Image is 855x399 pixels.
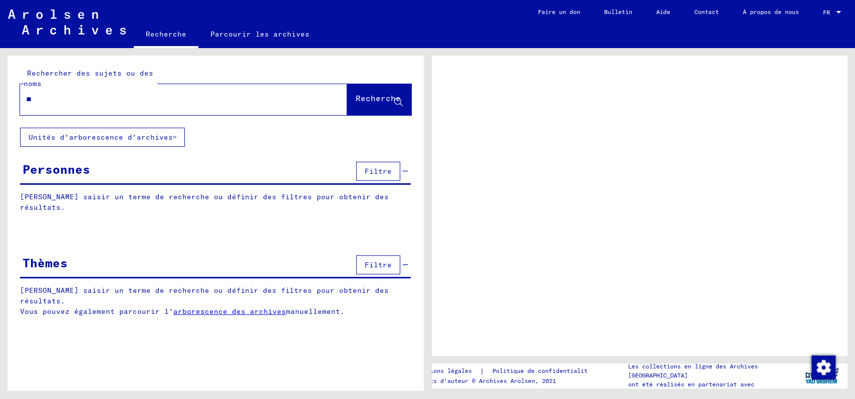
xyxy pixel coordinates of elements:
a: Mentions légales [416,366,480,376]
font: [PERSON_NAME] saisir un terme de recherche ou définir des filtres pour obtenir des résultats. [20,286,389,305]
font: Droits d'auteur © Archives Arolsen, 2021 [416,377,556,384]
img: Arolsen_neg.svg [8,10,126,35]
font: Thèmes [23,255,68,270]
font: Faire un don [538,8,580,16]
font: Aide [656,8,670,16]
font: Mentions légales [416,367,472,374]
font: Personnes [23,162,90,177]
font: | [480,366,484,375]
font: Recherche [356,93,401,103]
font: Vous pouvez également parcourir l' [20,307,173,316]
font: manuellement. [286,307,345,316]
font: Rechercher des sujets ou des noms [24,69,153,88]
a: arborescence des archives [173,307,286,316]
font: Filtre [365,167,392,176]
a: Politique de confidentialité [484,366,603,376]
font: Parcourir les archives [210,30,310,39]
font: Bulletin [604,8,632,16]
button: Filtre [356,255,400,274]
font: Recherche [146,30,186,39]
a: Parcourir les archives [198,22,322,46]
button: Recherche [347,84,411,115]
button: Filtre [356,162,400,181]
font: Politique de confidentialité [492,367,591,374]
a: Recherche [134,22,198,48]
font: [PERSON_NAME] saisir un terme de recherche ou définir des filtres pour obtenir des résultats. [20,192,389,212]
font: Filtre [365,260,392,269]
font: FR [823,9,830,16]
font: Contact [694,8,719,16]
font: À propos de nous [743,8,799,16]
font: ont été réalisés en partenariat avec [628,380,754,388]
img: Modifier le consentement [811,355,835,379]
img: yv_logo.png [803,363,840,388]
button: Unités d'arborescence d'archives [20,128,185,147]
font: Unités d'arborescence d'archives [29,133,173,142]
